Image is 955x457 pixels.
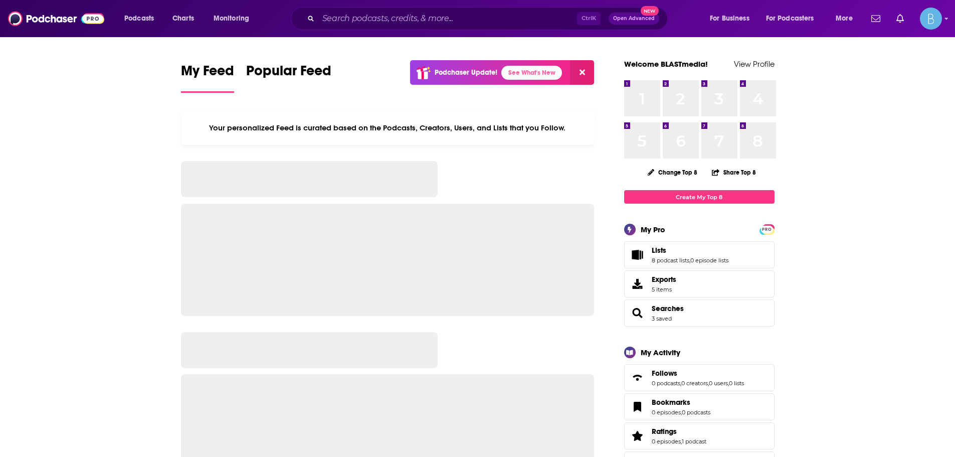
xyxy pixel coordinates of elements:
a: Popular Feed [246,62,331,93]
a: Ratings [652,427,706,436]
a: 0 episode lists [690,257,728,264]
button: open menu [117,11,167,27]
a: 0 episodes [652,438,681,445]
p: Podchaser Update! [435,68,497,77]
span: Searches [624,299,775,327]
div: Your personalized Feed is curated based on the Podcasts, Creators, Users, and Lists that you Follow. [181,111,595,145]
a: Searches [652,304,684,313]
a: 0 lists [729,380,744,387]
a: Lists [652,246,728,255]
span: Exports [628,277,648,291]
a: Follows [652,369,744,378]
span: Follows [652,369,677,378]
span: Ctrl K [577,12,601,25]
button: open menu [829,11,865,27]
span: Lists [624,241,775,268]
span: Ratings [624,422,775,449]
a: Show notifications dropdown [867,10,884,27]
a: 0 users [709,380,728,387]
a: Welcome BLASTmedia! [624,59,708,69]
span: PRO [761,226,773,233]
span: Ratings [652,427,677,436]
a: View Profile [734,59,775,69]
div: Search podcasts, credits, & more... [300,7,677,30]
span: More [836,12,853,26]
a: 0 podcasts [652,380,680,387]
a: 0 episodes [652,409,681,416]
span: My Feed [181,62,234,85]
button: open menu [759,11,829,27]
a: My Feed [181,62,234,93]
a: Lists [628,248,648,262]
img: User Profile [920,8,942,30]
span: , [689,257,690,264]
span: Lists [652,246,666,255]
span: Exports [652,275,676,284]
div: My Pro [641,225,665,234]
span: Monitoring [214,12,249,26]
span: For Podcasters [766,12,814,26]
span: , [728,380,729,387]
a: Charts [166,11,200,27]
a: Follows [628,371,648,385]
span: , [681,409,682,416]
span: , [681,438,682,445]
button: open menu [703,11,762,27]
a: Exports [624,270,775,297]
a: 0 creators [681,380,708,387]
span: Open Advanced [613,16,655,21]
span: Podcasts [124,12,154,26]
span: Logged in as BLASTmedia [920,8,942,30]
a: Bookmarks [652,398,710,407]
a: Searches [628,306,648,320]
span: New [641,6,659,16]
span: , [708,380,709,387]
a: 0 podcasts [682,409,710,416]
span: 5 items [652,286,676,293]
a: 3 saved [652,315,672,322]
a: 1 podcast [682,438,706,445]
a: 8 podcast lists [652,257,689,264]
button: Show profile menu [920,8,942,30]
span: Charts [172,12,194,26]
a: Bookmarks [628,400,648,414]
button: Share Top 8 [711,163,756,182]
div: My Activity [641,348,680,357]
a: Show notifications dropdown [892,10,908,27]
img: Podchaser - Follow, Share and Rate Podcasts [8,9,104,28]
span: Bookmarks [624,393,775,420]
span: Bookmarks [652,398,690,407]
input: Search podcasts, credits, & more... [318,11,577,27]
a: Create My Top 8 [624,190,775,204]
a: Ratings [628,429,648,443]
button: Open AdvancedNew [609,13,659,25]
button: Change Top 8 [642,166,704,179]
span: Popular Feed [246,62,331,85]
span: Follows [624,364,775,391]
a: See What's New [501,66,562,80]
button: open menu [207,11,262,27]
span: For Business [710,12,749,26]
span: , [680,380,681,387]
a: PRO [761,225,773,233]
